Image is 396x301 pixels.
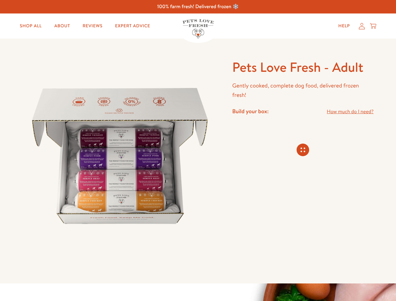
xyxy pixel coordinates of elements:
[297,144,309,156] svg: Connecting store
[23,59,217,253] img: Pets Love Fresh - Adult
[110,20,155,32] a: Expert Advice
[232,59,374,76] h1: Pets Love Fresh - Adult
[15,20,47,32] a: Shop All
[333,20,355,32] a: Help
[232,81,374,100] p: Gently cooked, complete dog food, delivered frozen fresh!
[77,20,107,32] a: Reviews
[327,108,373,116] a: How much do I need?
[232,108,269,115] h4: Build your box:
[182,19,214,38] img: Pets Love Fresh
[49,20,75,32] a: About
